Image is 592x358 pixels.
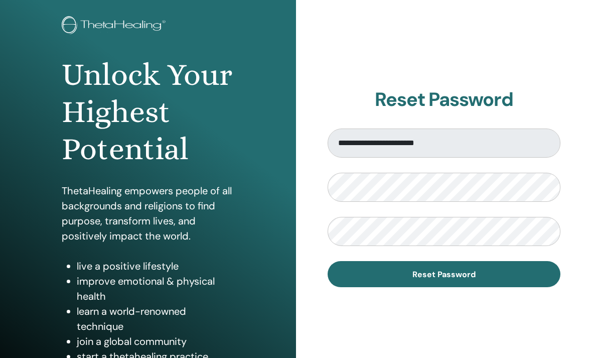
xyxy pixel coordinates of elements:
h1: Unlock Your Highest Potential [62,57,234,169]
p: ThetaHealing empowers people of all backgrounds and religions to find purpose, transform lives, a... [62,184,234,244]
button: Reset Password [328,262,560,288]
h2: Reset Password [328,89,560,112]
li: join a global community [77,334,234,349]
li: improve emotional & physical health [77,274,234,304]
li: learn a world-renowned technique [77,304,234,334]
span: Reset Password [412,270,476,280]
li: live a positive lifestyle [77,259,234,274]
